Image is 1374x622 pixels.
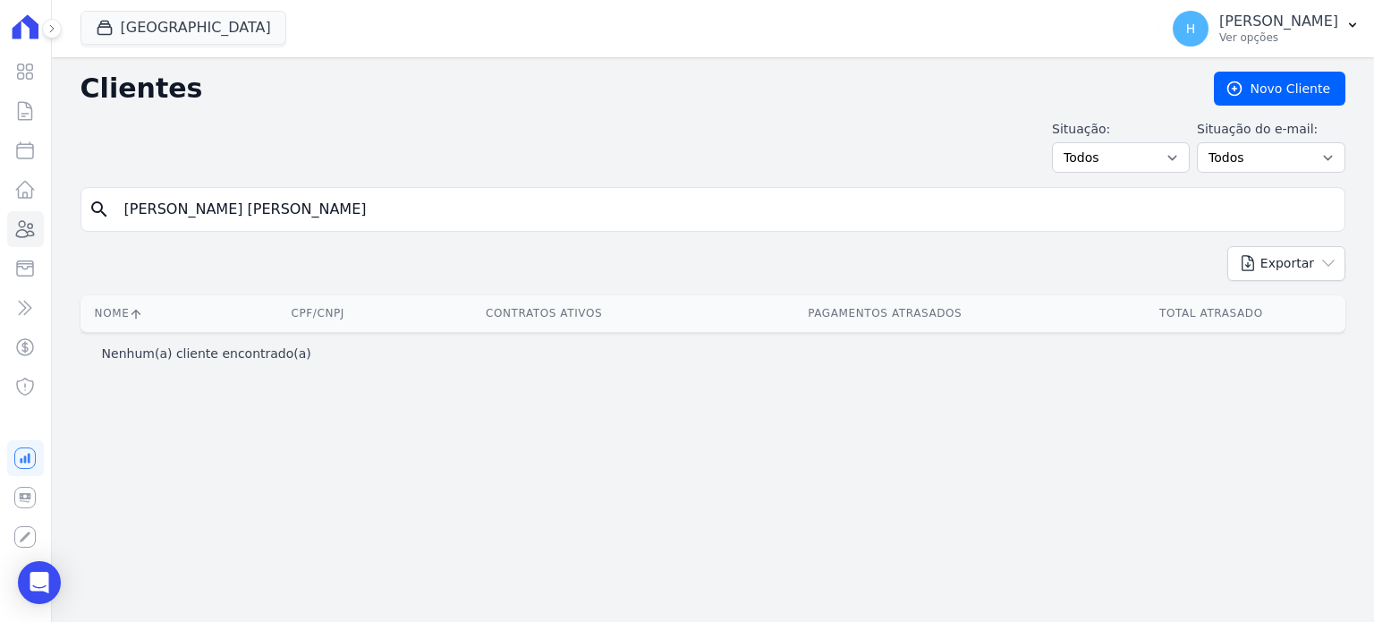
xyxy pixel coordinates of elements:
th: Nome [81,295,242,332]
i: search [89,199,110,220]
div: Open Intercom Messenger [18,561,61,604]
th: Contratos Ativos [394,295,693,332]
a: Novo Cliente [1214,72,1345,106]
label: Situação: [1052,120,1190,139]
button: Exportar [1227,246,1345,281]
button: H [PERSON_NAME] Ver opções [1158,4,1374,54]
h2: Clientes [81,72,1185,105]
button: [GEOGRAPHIC_DATA] [81,11,286,45]
p: Nenhum(a) cliente encontrado(a) [102,345,311,362]
th: Total Atrasado [1077,295,1345,332]
p: Ver opções [1219,30,1338,45]
th: CPF/CNPJ [241,295,394,332]
span: H [1186,22,1196,35]
th: Pagamentos Atrasados [693,295,1077,332]
label: Situação do e-mail: [1197,120,1345,139]
input: Buscar por nome, CPF ou e-mail [114,192,1337,227]
p: [PERSON_NAME] [1219,13,1338,30]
